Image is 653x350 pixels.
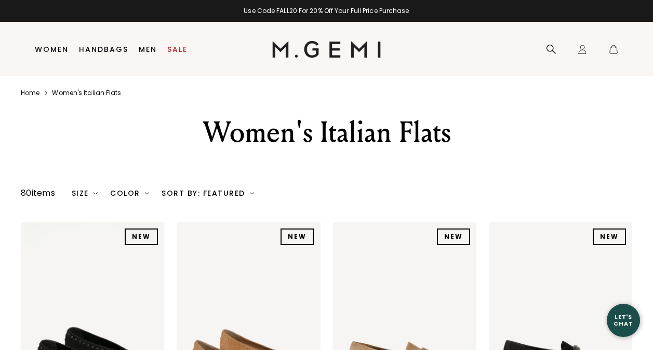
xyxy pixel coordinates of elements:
[35,45,69,53] a: Women
[162,189,254,197] div: Sort By: Featured
[139,45,157,53] a: Men
[21,187,55,199] div: 80 items
[167,45,188,53] a: Sale
[281,228,314,245] div: NEW
[145,191,149,195] img: chevron-down.svg
[593,228,626,245] div: NEW
[79,45,128,53] a: Handbags
[134,114,519,151] div: Women's Italian Flats
[94,191,98,195] img: chevron-down.svg
[72,189,98,197] div: Size
[125,228,158,245] div: NEW
[110,189,149,197] div: Color
[607,314,640,327] div: Let's Chat
[437,228,470,245] div: NEW
[272,41,381,58] img: M.Gemi
[250,191,254,195] img: chevron-down.svg
[52,89,121,97] a: Women's italian flats
[21,89,39,97] a: Home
